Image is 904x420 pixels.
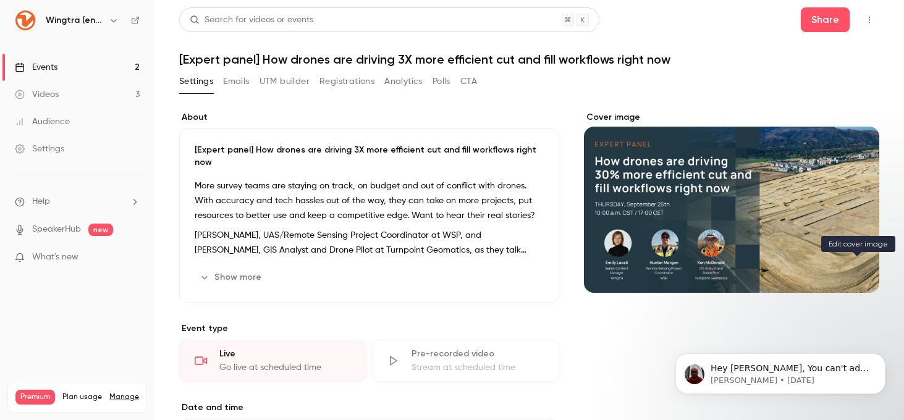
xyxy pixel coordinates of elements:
[62,392,102,402] span: Plan usage
[195,228,544,258] p: [PERSON_NAME], UAS/Remote Sensing Project Coordinator at WSP, and [PERSON_NAME], GIS Analyst and ...
[190,14,313,27] div: Search for videos or events
[195,144,544,169] p: [Expert panel] How drones are driving 3X more efficient cut and fill workflows right now
[801,7,850,32] button: Share
[460,72,477,91] button: CTA
[15,61,57,73] div: Events
[219,348,351,360] div: Live
[15,115,70,128] div: Audience
[15,143,64,155] div: Settings
[412,361,543,374] div: Stream at scheduled time
[46,14,104,27] h6: Wingtra (english)
[319,72,374,91] button: Registrations
[32,223,81,236] a: SpeakerHub
[223,72,249,91] button: Emails
[195,178,544,223] p: More survey teams are staying on track, on budget and out of conflict with drones. With accuracy ...
[32,251,78,264] span: What's new
[179,52,879,67] h1: [Expert panel] How drones are driving 3X more efficient cut and fill workflows right now
[109,392,139,402] a: Manage
[195,267,269,287] button: Show more
[15,195,140,208] li: help-dropdown-opener
[179,111,559,124] label: About
[179,72,213,91] button: Settings
[260,72,310,91] button: UTM builder
[412,348,543,360] div: Pre-recorded video
[179,340,366,382] div: LiveGo live at scheduled time
[384,72,423,91] button: Analytics
[584,111,879,124] label: Cover image
[657,327,904,414] iframe: Intercom notifications message
[15,88,59,101] div: Videos
[179,401,559,414] label: Date and time
[179,322,559,335] p: Event type
[88,224,113,236] span: new
[371,340,559,382] div: Pre-recorded videoStream at scheduled time
[584,111,879,293] section: Cover image
[32,195,50,208] span: Help
[15,10,35,30] img: Wingtra (english)
[433,72,450,91] button: Polls
[15,390,55,405] span: Premium
[219,361,351,374] div: Go live at scheduled time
